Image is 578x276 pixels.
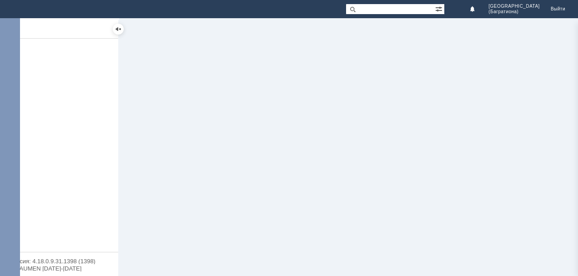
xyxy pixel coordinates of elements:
[488,4,540,9] span: [GEOGRAPHIC_DATA]
[9,258,109,264] div: Версия: 4.18.0.9.31.1398 (1398)
[435,4,444,13] span: Расширенный поиск
[9,266,109,271] div: © NAUMEN [DATE]-[DATE]
[113,24,124,35] div: Скрыть меню
[488,9,518,15] span: (Багратиона)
